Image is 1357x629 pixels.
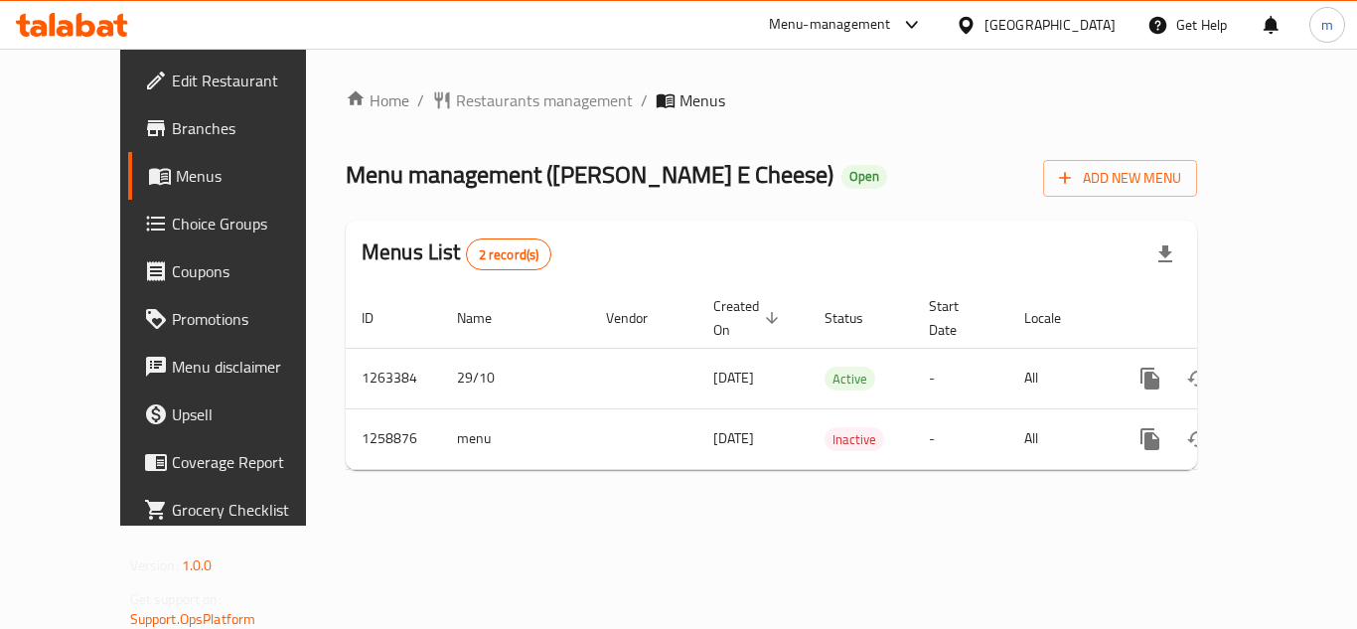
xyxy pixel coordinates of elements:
[713,425,754,451] span: [DATE]
[130,552,179,578] span: Version:
[128,295,347,343] a: Promotions
[713,365,754,391] span: [DATE]
[172,498,331,522] span: Grocery Checklist
[1008,408,1111,469] td: All
[346,88,1197,112] nav: breadcrumb
[825,368,875,391] span: Active
[172,212,331,236] span: Choice Groups
[346,88,409,112] a: Home
[346,348,441,408] td: 1263384
[1174,415,1222,463] button: Change Status
[128,391,347,438] a: Upsell
[467,245,551,264] span: 2 record(s)
[432,88,633,112] a: Restaurants management
[457,306,518,330] span: Name
[172,402,331,426] span: Upsell
[128,438,347,486] a: Coverage Report
[172,69,331,92] span: Edit Restaurant
[825,428,884,451] span: Inactive
[1008,348,1111,408] td: All
[176,164,331,188] span: Menus
[128,343,347,391] a: Menu disclaimer
[172,450,331,474] span: Coverage Report
[441,348,590,408] td: 29/10
[641,88,648,112] li: /
[128,104,347,152] a: Branches
[1141,231,1189,278] div: Export file
[1059,166,1181,191] span: Add New Menu
[1321,14,1333,36] span: m
[1024,306,1087,330] span: Locale
[1043,160,1197,197] button: Add New Menu
[346,408,441,469] td: 1258876
[913,408,1008,469] td: -
[456,88,633,112] span: Restaurants management
[606,306,674,330] span: Vendor
[172,259,331,283] span: Coupons
[128,57,347,104] a: Edit Restaurant
[128,247,347,295] a: Coupons
[346,152,833,197] span: Menu management ( [PERSON_NAME] E Cheese )
[825,367,875,391] div: Active
[172,116,331,140] span: Branches
[841,168,887,185] span: Open
[128,200,347,247] a: Choice Groups
[128,486,347,534] a: Grocery Checklist
[913,348,1008,408] td: -
[1127,355,1174,402] button: more
[825,427,884,451] div: Inactive
[441,408,590,469] td: menu
[769,13,891,37] div: Menu-management
[417,88,424,112] li: /
[1174,355,1222,402] button: Change Status
[172,355,331,379] span: Menu disclaimer
[679,88,725,112] span: Menus
[713,294,785,342] span: Created On
[130,586,222,612] span: Get support on:
[362,237,551,270] h2: Menus List
[346,288,1333,470] table: enhanced table
[825,306,889,330] span: Status
[466,238,552,270] div: Total records count
[984,14,1116,36] div: [GEOGRAPHIC_DATA]
[929,294,984,342] span: Start Date
[172,307,331,331] span: Promotions
[128,152,347,200] a: Menus
[1111,288,1333,349] th: Actions
[362,306,399,330] span: ID
[182,552,213,578] span: 1.0.0
[1127,415,1174,463] button: more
